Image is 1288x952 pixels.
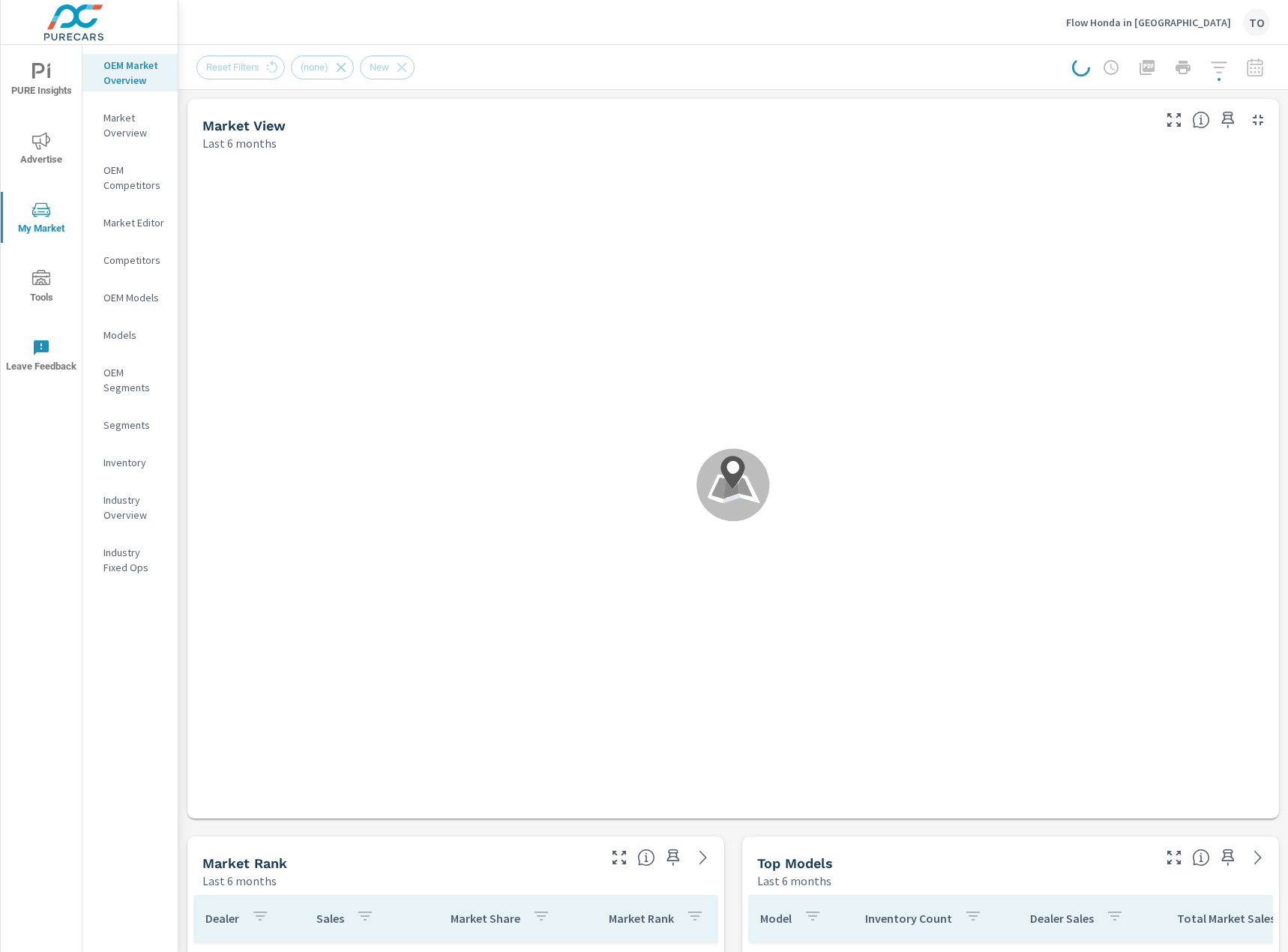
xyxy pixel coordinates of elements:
[1216,108,1240,132] span: Save this to your personalized report
[1246,108,1270,132] button: Minimize Widget
[1,45,82,390] div: nav menu
[103,290,166,305] p: OEM Models
[103,545,166,575] p: Industry Fixed Ops
[205,911,239,926] p: Dealer
[82,159,178,196] div: OEM Competitors
[5,201,77,238] span: My Market
[1192,849,1210,867] span: Find the biggest opportunities within your model lineup nationwide. [Source: Market registration ...
[757,855,833,871] h5: Top Models
[103,418,166,433] p: Segments
[103,110,166,140] p: Market Overview
[1162,846,1186,870] button: Make Fullscreen
[82,489,178,526] div: Industry Overview
[5,132,77,169] span: Advertise
[661,846,685,870] span: Save this to your personalized report
[691,846,715,870] a: See more details in report
[103,215,166,230] p: Market Editor
[103,455,166,470] p: Inventory
[103,163,166,193] p: OEM Competitors
[5,339,77,376] span: Leave Feedback
[760,911,792,926] p: Model
[82,286,178,309] div: OEM Models
[82,324,178,346] div: Models
[5,63,77,100] span: PURE Insights
[103,58,166,88] p: OEM Market Overview
[1243,9,1270,36] div: TO
[82,541,178,579] div: Industry Fixed Ops
[5,270,77,307] span: Tools
[1030,911,1094,926] p: Dealer Sales
[82,414,178,436] div: Segments
[82,451,178,474] div: Inventory
[607,846,631,870] button: Make Fullscreen
[316,911,344,926] p: Sales
[202,872,277,890] p: Last 6 months
[1162,108,1186,132] button: Make Fullscreen
[1216,846,1240,870] span: Save this to your personalized report
[82,211,178,234] div: Market Editor
[103,365,166,395] p: OEM Segments
[82,249,178,271] div: Competitors
[202,855,287,871] h5: Market Rank
[202,118,286,133] h5: Market View
[82,54,178,91] div: OEM Market Overview
[1177,911,1275,926] p: Total Market Sales
[1246,846,1270,870] a: See more details in report
[202,134,277,152] p: Last 6 months
[757,872,831,890] p: Last 6 months
[103,253,166,268] p: Competitors
[451,911,520,926] p: Market Share
[637,849,655,867] span: Market Rank shows you how you rank, in terms of sales, to other dealerships in your market. “Mark...
[1192,111,1210,129] span: Find the biggest opportunities in your market for your inventory. Understand by postal code where...
[82,361,178,399] div: OEM Segments
[1066,16,1231,29] p: Flow Honda in [GEOGRAPHIC_DATA]
[103,492,166,522] p: Industry Overview
[103,328,166,343] p: Models
[609,911,674,926] p: Market Rank
[82,106,178,144] div: Market Overview
[865,911,952,926] p: Inventory Count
